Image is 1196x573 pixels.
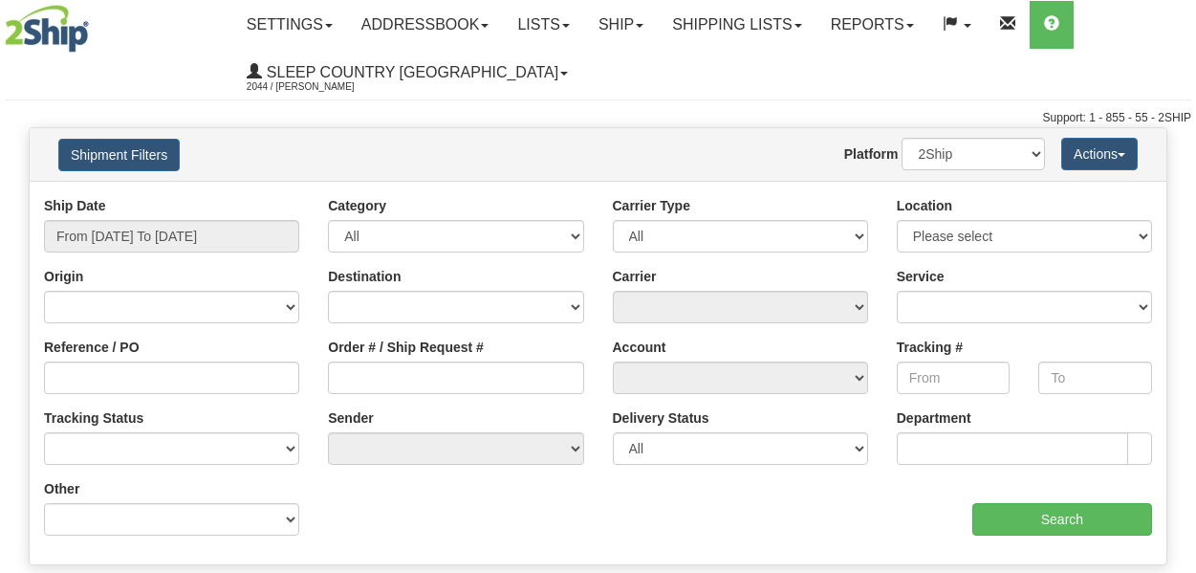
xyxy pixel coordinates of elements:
[347,1,504,49] a: Addressbook
[503,1,583,49] a: Lists
[232,49,582,97] a: Sleep Country [GEOGRAPHIC_DATA] 2044 / [PERSON_NAME]
[897,267,945,286] label: Service
[658,1,815,49] a: Shipping lists
[897,408,971,428] label: Department
[5,110,1191,126] div: Support: 1 - 855 - 55 - 2SHIP
[613,267,657,286] label: Carrier
[844,144,899,164] label: Platform
[897,338,963,357] label: Tracking #
[1061,138,1138,170] button: Actions
[328,338,484,357] label: Order # / Ship Request #
[44,196,106,215] label: Ship Date
[58,139,180,171] button: Shipment Filters
[613,338,666,357] label: Account
[5,5,89,53] img: logo2044.jpg
[44,408,143,428] label: Tracking Status
[584,1,658,49] a: Ship
[247,77,390,97] span: 2044 / [PERSON_NAME]
[897,196,952,215] label: Location
[328,267,401,286] label: Destination
[897,362,1011,394] input: From
[44,338,140,357] label: Reference / PO
[613,408,709,428] label: Delivery Status
[44,267,83,286] label: Origin
[613,196,690,215] label: Carrier Type
[328,196,386,215] label: Category
[262,64,558,80] span: Sleep Country [GEOGRAPHIC_DATA]
[1038,362,1152,394] input: To
[816,1,928,49] a: Reports
[1152,188,1194,384] iframe: chat widget
[972,503,1152,536] input: Search
[328,408,373,428] label: Sender
[232,1,347,49] a: Settings
[44,479,79,498] label: Other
